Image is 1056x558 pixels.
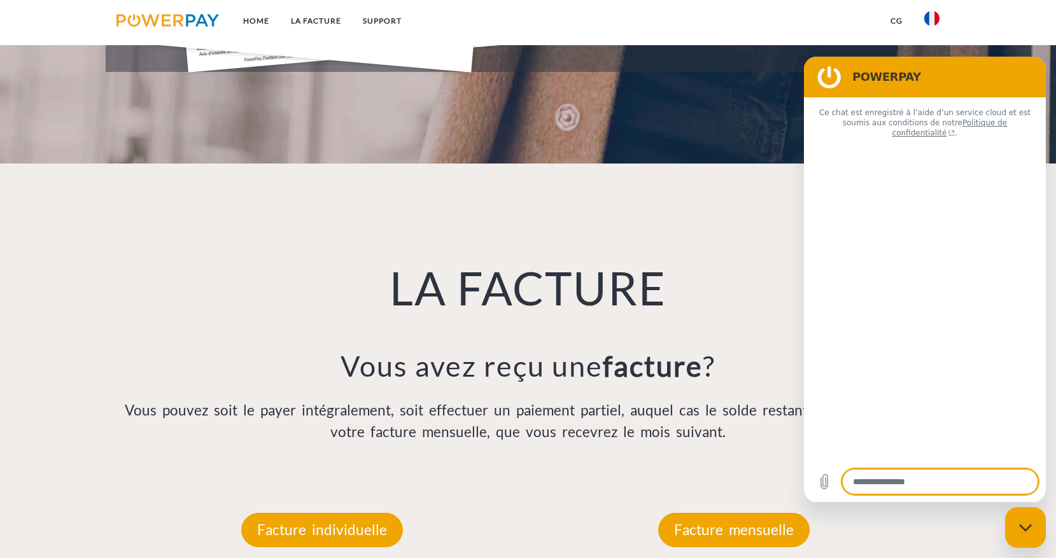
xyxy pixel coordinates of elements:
h3: Vous avez reçu une ? [116,348,940,384]
p: Vous pouvez soit le payer intégralement, soit effectuer un paiement partiel, auquel cas le solde ... [116,400,940,443]
iframe: Fenêtre de messagerie [804,57,1046,502]
img: fr [924,11,940,26]
img: logo-powerpay.svg [116,14,219,27]
a: Support [352,10,412,32]
b: facture [603,349,703,383]
p: Facture mensuelle [658,513,810,547]
a: LA FACTURE [280,10,352,32]
h1: LA FACTURE [116,259,940,316]
a: Home [232,10,280,32]
a: CG [880,10,913,32]
p: Facture individuelle [241,513,403,547]
iframe: Bouton de lancement de la fenêtre de messagerie, conversation en cours [1005,507,1046,548]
